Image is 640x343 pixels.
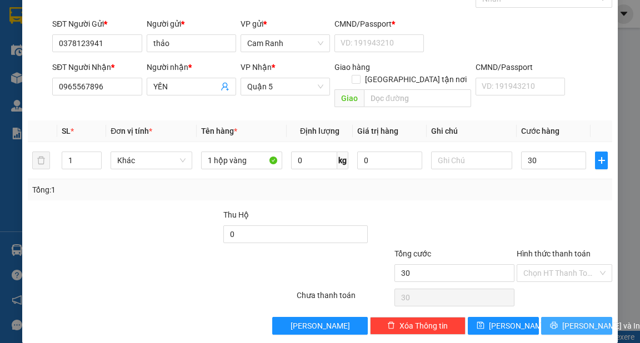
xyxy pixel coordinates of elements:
span: [PERSON_NAME] và In [562,320,640,332]
div: VP gửi [241,18,330,30]
span: [GEOGRAPHIC_DATA] tận nơi [361,73,471,85]
span: Thu Hộ [223,210,249,219]
div: SĐT Người Nhận [52,61,142,73]
input: VD: Bàn, Ghế [201,152,283,169]
img: logo.jpg [121,14,147,41]
span: printer [550,321,558,330]
label: Hình thức thanh toán [517,249,591,258]
span: Quận 5 [247,78,323,95]
span: Định lượng [300,127,339,135]
button: plus [595,152,607,169]
span: Cước hàng [521,127,559,135]
span: plus [596,156,607,165]
span: Xóa Thông tin [399,320,448,332]
span: Tổng cước [394,249,431,258]
li: (c) 2017 [93,53,153,67]
span: user-add [221,82,229,91]
span: VP Nhận [241,63,272,72]
span: Khác [117,152,186,169]
span: save [477,321,484,330]
th: Ghi chú [427,120,517,142]
input: Dọc đường [364,89,471,107]
span: [PERSON_NAME] [489,320,548,332]
div: Người gửi [147,18,236,30]
button: deleteXóa Thông tin [370,317,466,335]
button: delete [32,152,50,169]
button: printer[PERSON_NAME] và In [541,317,612,335]
b: Trà Lan Viên - Gửi khách hàng [68,16,110,126]
b: [DOMAIN_NAME] [93,42,153,51]
div: SĐT Người Gửi [52,18,142,30]
div: CMND/Passport [334,18,424,30]
span: delete [387,321,395,330]
span: Giá trị hàng [357,127,398,135]
span: Đơn vị tính [111,127,152,135]
input: 0 [357,152,422,169]
div: Chưa thanh toán [296,289,393,309]
span: SL [62,127,71,135]
button: [PERSON_NAME] [272,317,368,335]
div: CMND/Passport [476,61,565,73]
div: Tổng: 1 [32,184,248,196]
div: Người nhận [147,61,236,73]
span: [PERSON_NAME] [291,320,350,332]
span: Giao [334,89,364,107]
span: Tên hàng [201,127,237,135]
span: Giao hàng [334,63,370,72]
span: kg [337,152,348,169]
b: Trà Lan Viên [14,72,41,124]
button: save[PERSON_NAME] [468,317,539,335]
input: Ghi Chú [431,152,513,169]
span: Cam Ranh [247,35,323,52]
